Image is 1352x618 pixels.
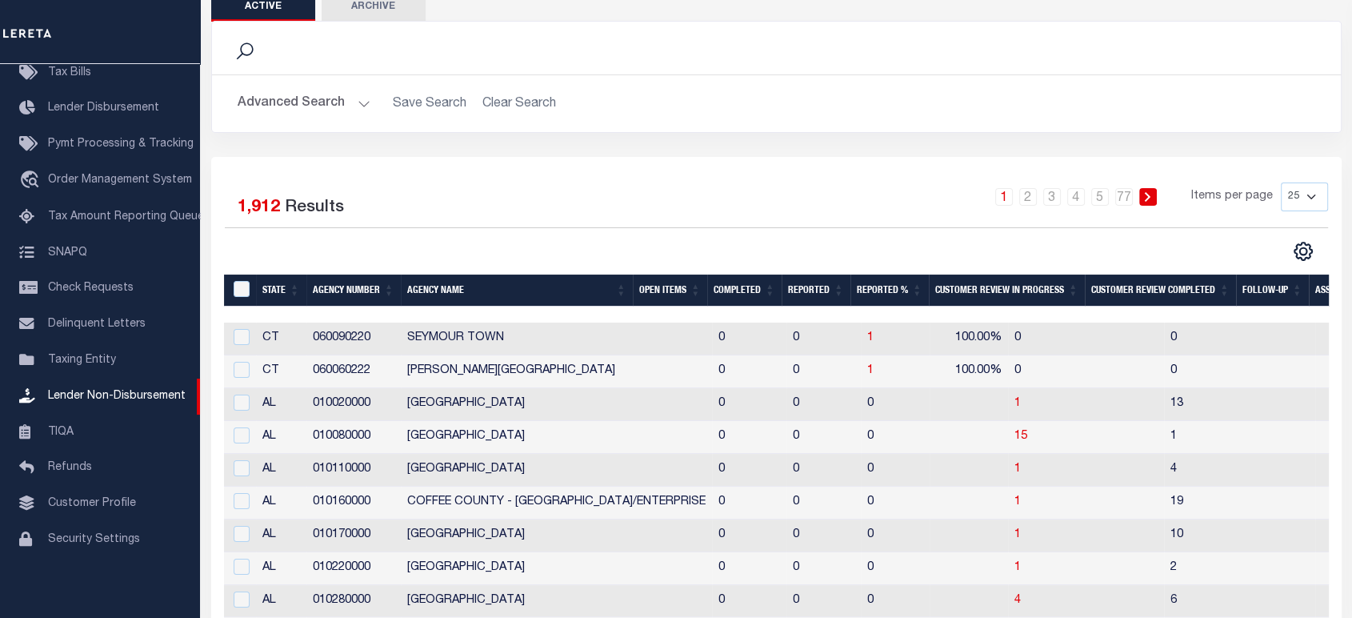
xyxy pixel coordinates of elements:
span: Security Settings [48,534,140,545]
td: 0 [786,355,861,388]
td: 100.00% [930,323,1008,355]
td: [GEOGRAPHIC_DATA] [401,421,712,454]
th: Customer Review Completed: activate to sort column ascending [1085,275,1236,307]
a: 77 [1115,188,1133,206]
td: AL [256,421,306,454]
td: 0 [786,454,861,487]
th: Customer Review In Progress: activate to sort column ascending [929,275,1085,307]
td: AL [256,487,306,520]
a: 5 [1091,188,1109,206]
td: [GEOGRAPHIC_DATA] [401,388,712,421]
td: 010020000 [306,388,401,421]
td: 0 [861,552,930,585]
td: 0 [1164,355,1315,388]
a: 1 [1014,496,1021,508]
td: 100.00% [930,355,1008,388]
span: Tax Amount Reporting Queue [48,211,204,223]
td: 0 [712,552,786,585]
td: [GEOGRAPHIC_DATA] [401,585,712,618]
td: 0 [712,421,786,454]
td: 6 [1164,585,1315,618]
span: Customer Profile [48,498,136,509]
th: Reported: activate to sort column ascending [782,275,850,307]
span: Tax Bills [48,67,91,78]
td: 0 [712,520,786,552]
td: 0 [861,454,930,487]
a: 4 [1067,188,1085,206]
th: Follow-up: activate to sort column ascending [1236,275,1309,307]
a: 15 [1014,431,1027,442]
a: 1 [995,188,1013,206]
td: 0 [712,388,786,421]
i: travel_explore [19,171,45,191]
td: 0 [1008,355,1164,388]
td: 0 [712,355,786,388]
td: 19 [1164,487,1315,520]
td: 0 [1164,323,1315,355]
td: 13 [1164,388,1315,421]
td: 1 [1164,421,1315,454]
span: SNAPQ [48,247,87,258]
td: 0 [786,388,861,421]
td: AL [256,520,306,552]
td: [GEOGRAPHIC_DATA] [401,552,712,585]
a: 1 [867,332,874,343]
a: 1 [1014,463,1021,475]
td: 0 [712,454,786,487]
td: 0 [712,487,786,520]
td: 0 [786,323,861,355]
a: 2 [1019,188,1037,206]
td: 0 [861,585,930,618]
span: 1 [1014,529,1021,540]
td: 0 [1008,323,1164,355]
td: AL [256,454,306,487]
td: 2 [1164,552,1315,585]
td: 010220000 [306,552,401,585]
td: 4 [1164,454,1315,487]
span: Lender Disbursement [48,102,159,114]
td: 0 [786,585,861,618]
label: Results [285,195,344,221]
th: Agency Name: activate to sort column ascending [401,275,633,307]
td: 010160000 [306,487,401,520]
td: 010110000 [306,454,401,487]
span: 1,912 [238,199,280,216]
th: Open Items: activate to sort column ascending [633,275,707,307]
th: Agency Number: activate to sort column ascending [306,275,401,307]
td: 0 [861,421,930,454]
td: CT [256,323,306,355]
span: Check Requests [48,283,134,294]
span: TIQA [48,426,74,437]
button: Advanced Search [238,88,370,119]
th: Reported %: activate to sort column ascending [850,275,929,307]
th: Completed: activate to sort column ascending [707,275,782,307]
span: Delinquent Letters [48,319,146,330]
td: AL [256,388,306,421]
span: Order Management System [48,175,192,186]
td: [GEOGRAPHIC_DATA] [401,454,712,487]
a: 3 [1043,188,1061,206]
span: Items per page [1191,188,1273,206]
td: 0 [786,421,861,454]
td: 0 [786,487,861,520]
td: 010280000 [306,585,401,618]
td: 10 [1164,520,1315,552]
td: AL [256,552,306,585]
span: Taxing Entity [48,355,116,366]
td: 0 [786,520,861,552]
a: 1 [1014,398,1021,409]
td: 060060222 [306,355,401,388]
td: AL [256,585,306,618]
td: 010080000 [306,421,401,454]
td: 0 [861,487,930,520]
span: Refunds [48,462,92,473]
td: 0 [861,388,930,421]
td: [GEOGRAPHIC_DATA] [401,520,712,552]
td: [PERSON_NAME][GEOGRAPHIC_DATA] [401,355,712,388]
td: CT [256,355,306,388]
a: 1 [867,365,874,376]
